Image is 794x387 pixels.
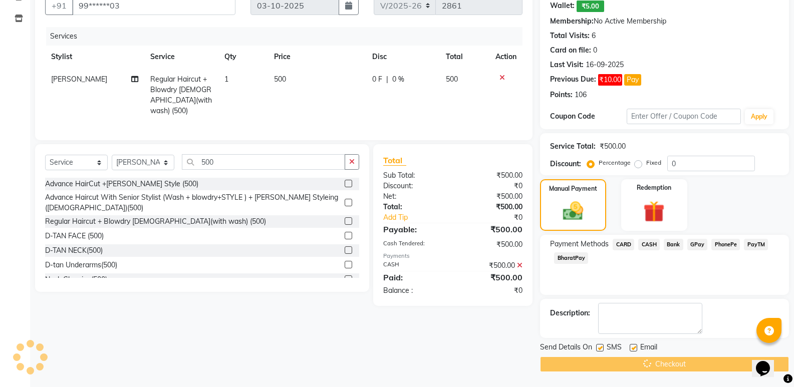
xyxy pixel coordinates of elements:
[386,74,388,85] span: |
[586,60,624,70] div: 16-09-2025
[376,212,466,223] a: Add Tip
[627,109,741,124] input: Enter Offer / Coupon Code
[540,342,592,354] span: Send Details On
[45,274,107,285] div: Neck Cleaning(500)
[549,184,597,193] label: Manual Payment
[372,74,382,85] span: 0 F
[45,245,103,256] div: D-TAN NECK(500)
[274,75,286,84] span: 500
[51,75,107,84] span: [PERSON_NAME]
[453,181,530,191] div: ₹0
[550,141,596,152] div: Service Total:
[45,192,341,213] div: Advance Haircut With Senior Stylist (Wash + blowdry+STYLE ) + [PERSON_NAME] Styleing ([DEMOGRAPHI...
[144,46,218,68] th: Service
[745,109,773,124] button: Apply
[592,31,596,41] div: 6
[624,74,641,86] button: Pay
[453,191,530,202] div: ₹500.00
[664,239,683,250] span: Bank
[440,46,489,68] th: Total
[453,223,530,235] div: ₹500.00
[550,111,626,122] div: Coupon Code
[45,231,104,241] div: D-TAN FACE (500)
[752,347,784,377] iframe: chat widget
[376,271,453,283] div: Paid:
[376,239,453,250] div: Cash Tendered:
[383,252,522,260] div: Payments
[376,191,453,202] div: Net:
[224,75,228,84] span: 1
[607,342,622,354] span: SMS
[646,158,661,167] label: Fixed
[550,16,779,27] div: No Active Membership
[453,202,530,212] div: ₹500.00
[599,158,631,167] label: Percentage
[598,74,622,86] span: ₹10.00
[550,45,591,56] div: Card on file:
[550,31,590,41] div: Total Visits:
[453,260,530,271] div: ₹500.00
[575,90,587,100] div: 106
[376,181,453,191] div: Discount:
[376,260,453,271] div: CASH
[45,46,144,68] th: Stylist
[600,141,626,152] div: ₹500.00
[744,239,768,250] span: PayTM
[45,179,198,189] div: Advance HairCut +[PERSON_NAME] Style (500)
[376,285,453,296] div: Balance :
[550,1,575,12] div: Wallet:
[453,271,530,283] div: ₹500.00
[557,199,590,223] img: _cash.svg
[453,170,530,181] div: ₹500.00
[550,239,609,249] span: Payment Methods
[550,159,581,169] div: Discount:
[466,212,530,223] div: ₹0
[45,216,266,227] div: Regular Haircut + Blowdry [DEMOGRAPHIC_DATA](with wash) (500)
[550,60,584,70] div: Last Visit:
[550,308,590,318] div: Description:
[489,46,522,68] th: Action
[577,1,604,12] span: ₹5.00
[150,75,212,115] span: Regular Haircut + Blowdry [DEMOGRAPHIC_DATA](with wash) (500)
[453,285,530,296] div: ₹0
[637,198,671,225] img: _gift.svg
[218,46,268,68] th: Qty
[550,16,594,27] div: Membership:
[638,239,660,250] span: CASH
[392,74,404,85] span: 0 %
[554,252,588,264] span: BharatPay
[376,223,453,235] div: Payable:
[376,170,453,181] div: Sub Total:
[268,46,366,68] th: Price
[550,74,596,86] div: Previous Due:
[383,155,406,166] span: Total
[366,46,440,68] th: Disc
[711,239,740,250] span: PhonePe
[550,90,573,100] div: Points:
[640,342,657,354] span: Email
[637,183,671,192] label: Redemption
[45,260,117,270] div: D-tan Underarms(500)
[687,239,708,250] span: GPay
[376,202,453,212] div: Total:
[453,239,530,250] div: ₹500.00
[182,154,345,170] input: Search or Scan
[593,45,597,56] div: 0
[613,239,634,250] span: CARD
[446,75,458,84] span: 500
[46,27,530,46] div: Services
